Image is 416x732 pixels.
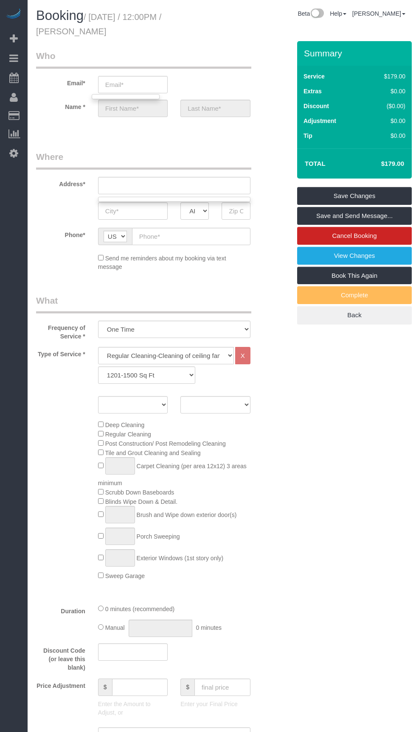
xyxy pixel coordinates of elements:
label: Type of Service * [30,347,92,358]
label: Tip [304,131,312,140]
label: Discount Code (or leave this blank) [30,643,92,672]
span: Sweep Garage [105,573,145,579]
label: Service [304,72,325,81]
span: $ [98,679,112,696]
label: Phone* [30,228,92,239]
label: Extras [304,87,322,95]
a: Book This Again [297,267,412,285]
input: Last Name* [180,100,250,117]
span: 0 minutes [196,624,222,631]
span: Deep Cleaning [105,422,145,428]
span: 0 minutes (recommended) [105,606,174,612]
img: New interface [310,8,324,20]
span: Booking [36,8,84,23]
div: $0.00 [366,131,405,140]
span: Scrubb Down Baseboards [105,489,174,496]
a: View Changes [297,247,412,265]
a: Help [330,10,346,17]
span: Exterior Windows (1st story only) [137,555,224,562]
h4: $179.00 [356,160,404,168]
span: Brush and Wipe down exterior door(s) [137,511,237,518]
a: Save Changes [297,187,412,205]
label: Frequency of Service * [30,321,92,341]
input: Phone* [132,228,250,245]
h3: Summary [304,48,408,58]
input: City* [98,202,168,220]
p: Enter your Final Price [180,700,250,708]
strong: Total [305,160,326,167]
span: Porch Sweeping [137,533,180,540]
legend: What [36,294,251,313]
span: $ [180,679,194,696]
input: Zip Code* [222,202,250,220]
span: Carpet Cleaning (per area 12x12) 3 areas minimum [98,463,247,486]
a: Cancel Booking [297,227,412,245]
input: final price [194,679,250,696]
label: Price Adjustment [30,679,92,690]
input: Email* [98,76,168,93]
div: $0.00 [366,87,405,95]
span: Post Construction/ Post Remodeling Cleaning [105,440,226,447]
span: Blinds Wipe Down & Detail. [105,498,177,505]
label: Adjustment [304,117,336,125]
a: [PERSON_NAME] [352,10,405,17]
legend: Who [36,50,251,69]
label: Email* [30,76,92,87]
span: Send me reminders about my booking via text message [98,255,226,270]
div: ($0.00) [366,102,405,110]
label: Discount [304,102,329,110]
img: Automaid Logo [5,8,22,20]
div: $0.00 [366,117,405,125]
label: Address* [30,177,92,188]
div: $179.00 [366,72,405,81]
legend: Where [36,151,251,170]
p: Enter the Amount to Adjust, or [98,700,168,717]
span: Regular Cleaning [105,431,151,438]
span: Manual [105,624,125,631]
span: Tile and Grout Cleaning and Sealing [105,450,200,456]
a: Back [297,306,412,324]
small: / [DATE] / 12:00PM / [PERSON_NAME] [36,12,161,36]
a: Beta [298,10,324,17]
input: First Name* [98,100,168,117]
label: Name * [30,100,92,111]
a: Save and Send Message... [297,207,412,225]
label: Duration [30,604,92,615]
